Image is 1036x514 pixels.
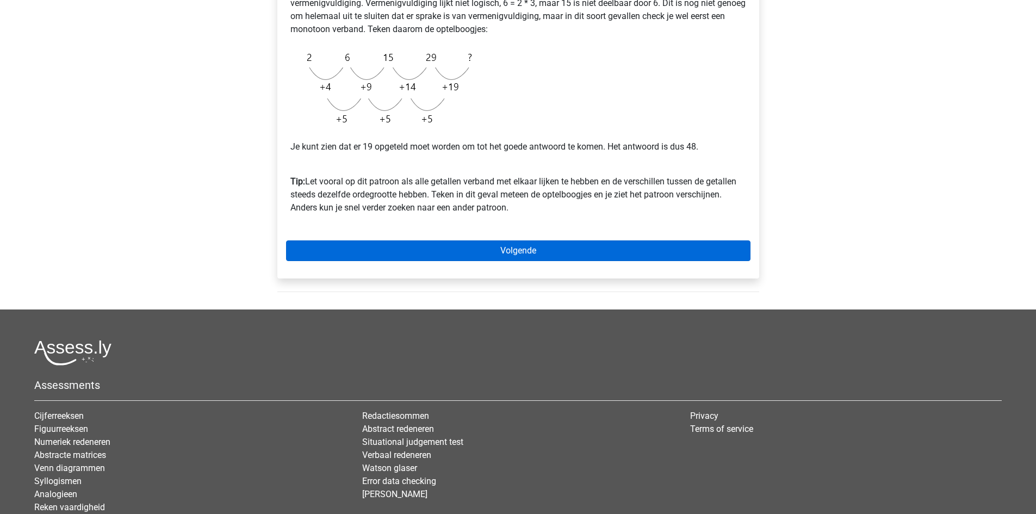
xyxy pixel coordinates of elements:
[290,140,746,153] p: Je kunt zien dat er 19 opgeteld moet worden om tot het goede antwoord te komen. Het antwoord is d...
[34,476,82,486] a: Syllogismen
[290,162,746,214] p: Let vooral op dit patroon als alle getallen verband met elkaar lijken te hebben en de verschillen...
[362,424,434,434] a: Abstract redeneren
[34,424,88,434] a: Figuurreeksen
[34,340,111,366] img: Assessly logo
[34,450,106,460] a: Abstracte matrices
[362,437,463,447] a: Situational judgement test
[34,411,84,421] a: Cijferreeksen
[690,424,753,434] a: Terms of service
[362,463,417,473] a: Watson glaser
[290,45,477,132] img: Figure sequences Example 3 explanation.png
[286,240,750,261] a: Volgende
[690,411,718,421] a: Privacy
[362,450,431,460] a: Verbaal redeneren
[362,476,436,486] a: Error data checking
[362,489,427,499] a: [PERSON_NAME]
[34,437,110,447] a: Numeriek redeneren
[34,502,105,512] a: Reken vaardigheid
[34,489,77,499] a: Analogieen
[34,379,1002,392] h5: Assessments
[290,176,305,187] b: Tip:
[34,463,105,473] a: Venn diagrammen
[362,411,429,421] a: Redactiesommen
